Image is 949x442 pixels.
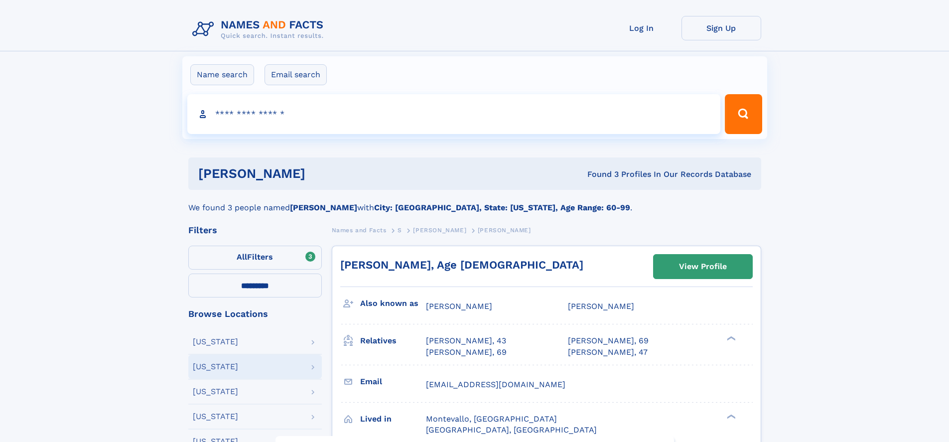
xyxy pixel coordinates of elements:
h3: Also known as [360,295,426,312]
div: Found 3 Profiles In Our Records Database [446,169,751,180]
div: View Profile [679,255,727,278]
label: Filters [188,246,322,270]
a: [PERSON_NAME], 43 [426,335,506,346]
span: [PERSON_NAME] [478,227,531,234]
h1: [PERSON_NAME] [198,167,446,180]
div: We found 3 people named with . [188,190,761,214]
span: S [398,227,402,234]
span: [GEOGRAPHIC_DATA], [GEOGRAPHIC_DATA] [426,425,597,435]
label: Name search [190,64,254,85]
img: Logo Names and Facts [188,16,332,43]
a: [PERSON_NAME], 69 [426,347,507,358]
div: ❯ [724,335,736,342]
div: [US_STATE] [193,338,238,346]
span: [PERSON_NAME] [568,301,634,311]
a: [PERSON_NAME] [413,224,466,236]
h3: Relatives [360,332,426,349]
span: [EMAIL_ADDRESS][DOMAIN_NAME] [426,380,565,389]
label: Email search [265,64,327,85]
a: Log In [602,16,681,40]
a: S [398,224,402,236]
div: [US_STATE] [193,363,238,371]
b: City: [GEOGRAPHIC_DATA], State: [US_STATE], Age Range: 60-99 [374,203,630,212]
a: [PERSON_NAME], 69 [568,335,649,346]
a: Sign Up [681,16,761,40]
span: Montevallo, [GEOGRAPHIC_DATA] [426,414,557,424]
a: View Profile [654,255,752,279]
span: [PERSON_NAME] [413,227,466,234]
span: [PERSON_NAME] [426,301,492,311]
input: search input [187,94,721,134]
a: [PERSON_NAME], 47 [568,347,648,358]
div: [US_STATE] [193,413,238,421]
div: [US_STATE] [193,388,238,396]
a: Names and Facts [332,224,387,236]
div: Filters [188,226,322,235]
b: [PERSON_NAME] [290,203,357,212]
h3: Email [360,373,426,390]
div: Browse Locations [188,309,322,318]
h3: Lived in [360,411,426,428]
div: ❯ [724,413,736,420]
span: All [237,252,247,262]
button: Search Button [725,94,762,134]
a: [PERSON_NAME], Age [DEMOGRAPHIC_DATA] [340,259,583,271]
